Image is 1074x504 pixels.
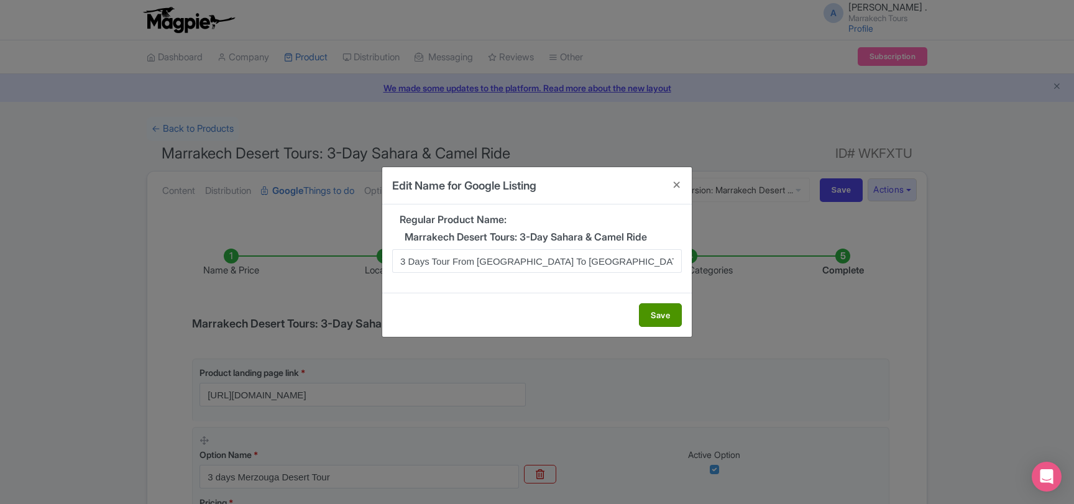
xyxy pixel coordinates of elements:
div: Open Intercom Messenger [1032,462,1062,492]
h4: Edit Name for Google Listing [392,177,536,194]
button: Save [639,303,682,327]
button: Close [662,167,692,203]
h5: Regular Product Name: [392,214,682,226]
h5: Marrakech Desert Tours: 3-Day Sahara & Camel Ride [392,232,682,243]
input: Name for Product on Google [392,249,682,273]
